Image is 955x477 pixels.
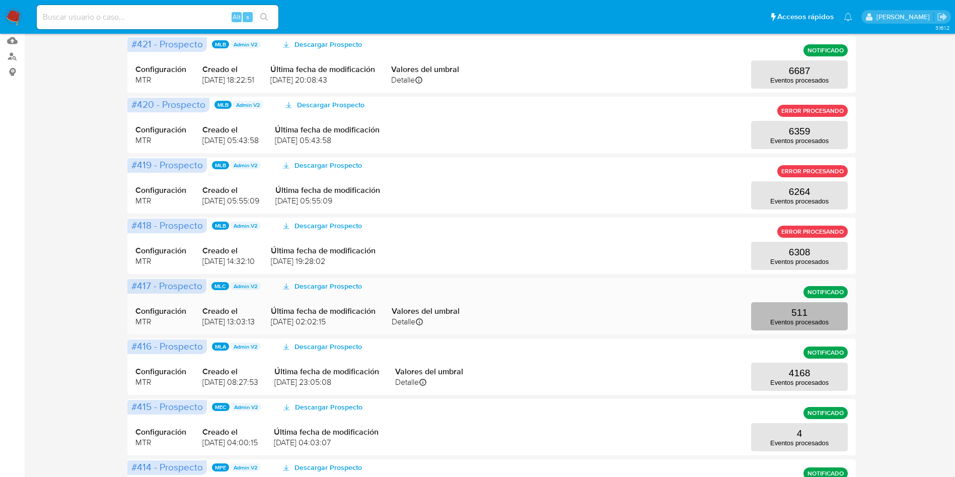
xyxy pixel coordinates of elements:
[937,12,947,22] a: Salir
[254,10,274,24] button: search-icon
[844,13,852,21] a: Notificaciones
[935,24,950,32] span: 3.161.2
[233,12,241,22] span: Alt
[777,12,834,22] span: Accesos rápidos
[246,12,249,22] span: s
[37,11,278,24] input: Buscar usuario o caso...
[876,12,933,22] p: joaquin.santistebe@mercadolibre.com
